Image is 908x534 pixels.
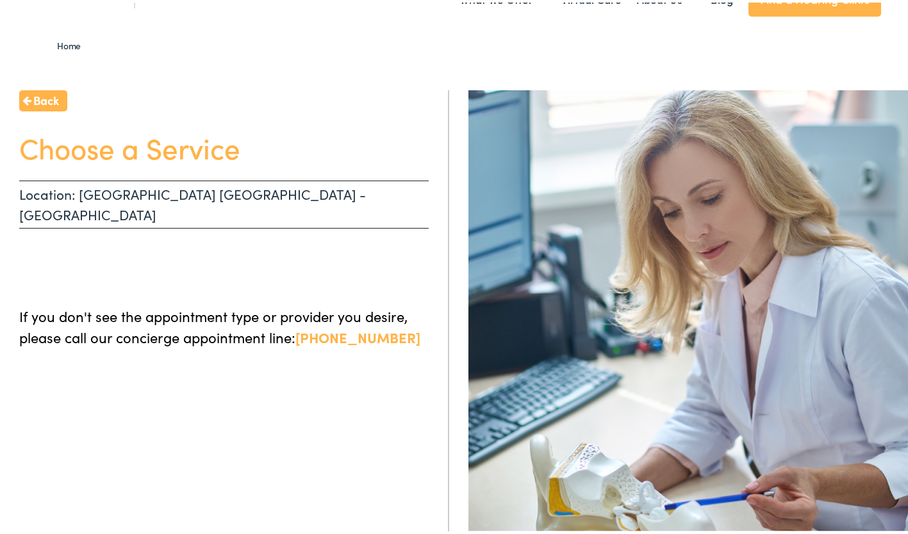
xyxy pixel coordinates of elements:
[33,89,59,106] span: Back
[57,36,87,49] a: Home
[295,325,420,344] a: [PHONE_NUMBER]
[19,88,67,109] a: Back
[19,303,429,345] p: If you don't see the appointment type or provider you desire, please call our concierge appointme...
[19,128,429,162] h1: Choose a Service
[19,178,429,226] p: Location: [GEOGRAPHIC_DATA] [GEOGRAPHIC_DATA] - [GEOGRAPHIC_DATA]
